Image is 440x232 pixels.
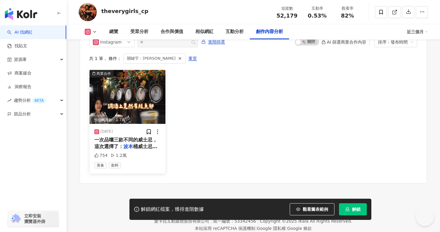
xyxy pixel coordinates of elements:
[341,13,354,19] span: 82%
[154,219,209,224] div: 愛卡拉互動媒體股份有限公司
[14,107,31,121] span: 競品分析
[7,70,31,76] a: 商案媒合
[257,226,286,231] a: Google 隱私權
[298,219,308,224] a: iKala
[226,28,244,35] div: 互動分析
[352,207,360,212] span: 解鎖
[308,13,327,19] span: 0.53%
[378,37,408,47] div: 排序：發布時間
[7,29,33,35] a: searchAI 找網紅
[188,54,197,63] button: 重置
[90,116,165,124] div: 預估觸及數：1.7萬
[7,43,27,49] a: 找貼文
[256,28,283,35] div: 創作內容分析
[276,12,297,19] span: 52,179
[195,28,213,35] div: 相似網紅
[96,71,111,77] div: 商業合作
[287,226,312,231] a: Google 條款
[407,27,428,37] div: 近三個月
[208,37,225,47] span: 進階篩選
[94,137,157,149] span: 一次品嚐三款不同的威士忌，這次選擇了：
[7,84,31,90] a: 洞察報告
[255,226,257,231] span: |
[5,8,37,20] img: logo
[260,219,352,224] div: Copyright © 2025 All Rights Reserved.
[24,213,45,224] span: 立即安裝 瀏覽器外掛
[94,153,108,159] div: 754
[8,210,59,227] a: chrome extension立即安裝 瀏覽器外掛
[321,40,366,45] div: AI 篩選商業合作內容
[130,28,148,35] div: 受眾分析
[195,225,312,232] span: 本站採用 reCAPTCHA 保護機制
[14,53,27,66] span: 資源庫
[201,37,225,47] button: 進階篩選
[213,219,256,224] div: 統一編號：53342456
[109,162,121,169] span: 飲料
[123,144,133,149] mark: 波本
[290,203,334,215] button: 觀看圖表範例
[32,98,46,104] div: BETA
[141,206,204,213] div: 解鎖網紅檔案，獲得進階數據
[345,207,350,211] span: lock
[161,28,183,35] div: 合作與價值
[90,70,165,124] div: post-image商業合作預估觸及數：1.7萬
[10,214,21,224] img: chrome extension
[303,207,328,212] span: 觀看圖表範例
[336,5,359,12] div: 觀看率
[7,98,11,103] span: rise
[127,55,175,62] span: 關鍵字：[PERSON_NAME]
[14,94,46,107] span: 趨勢分析
[275,5,298,12] div: 追蹤數
[90,70,165,124] img: post-image
[306,5,329,12] div: 互動率
[286,226,287,231] span: |
[210,219,212,224] span: |
[89,53,417,64] div: 共 1 筆 ， 條件：
[257,219,259,224] span: |
[339,203,367,215] button: 解鎖
[94,162,106,169] span: 美食
[79,3,97,21] img: KOL Avatar
[100,37,120,47] div: Instagram
[100,129,113,134] div: [DATE]
[111,153,127,159] div: 1.2萬
[109,28,118,35] div: 總覽
[101,7,148,15] div: theverygirls_cp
